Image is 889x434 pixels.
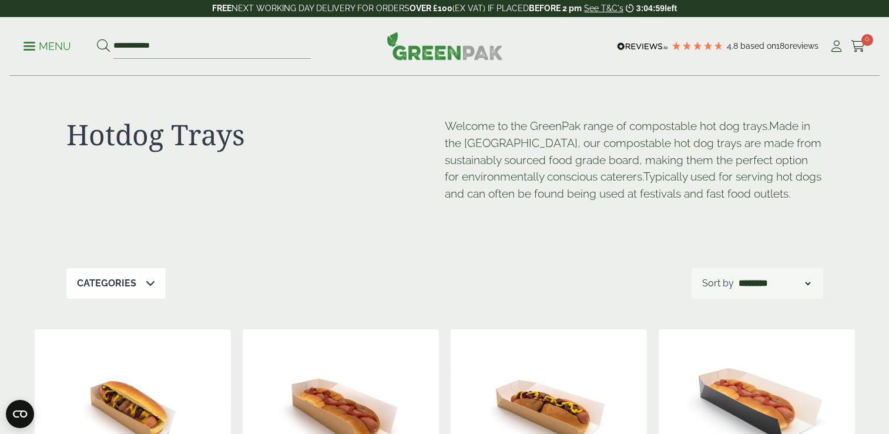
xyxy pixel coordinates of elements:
span: 180 [776,41,790,51]
i: My Account [829,41,844,52]
span: Welcome to the GreenPak range of compostable hot dog trays. [445,119,769,132]
span: Based on [740,41,776,51]
img: GreenPak Supplies [387,32,503,60]
h1: Hotdog Trays [66,118,445,152]
a: Menu [24,39,71,51]
a: 0 [851,38,865,55]
strong: OVER £100 [410,4,452,13]
img: REVIEWS.io [617,42,668,51]
strong: FREE [212,4,232,13]
span: 3:04:59 [636,4,665,13]
strong: BEFORE 2 pm [529,4,582,13]
span: reviews [790,41,818,51]
p: Made in the [GEOGRAPHIC_DATA], our compostable hot dog trays are made from sustainably sourced fo... [445,118,823,202]
div: 4.78 Stars [671,41,724,51]
p: Sort by [702,276,734,291]
select: Shop order [736,276,813,291]
p: Menu [24,39,71,54]
i: Cart [851,41,865,52]
span: 0 [861,34,873,46]
p: Categories [77,276,136,291]
button: Open CMP widget [6,400,34,428]
a: See T&C's [584,4,623,13]
span: left [665,4,677,13]
span: 4.8 [727,41,740,51]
